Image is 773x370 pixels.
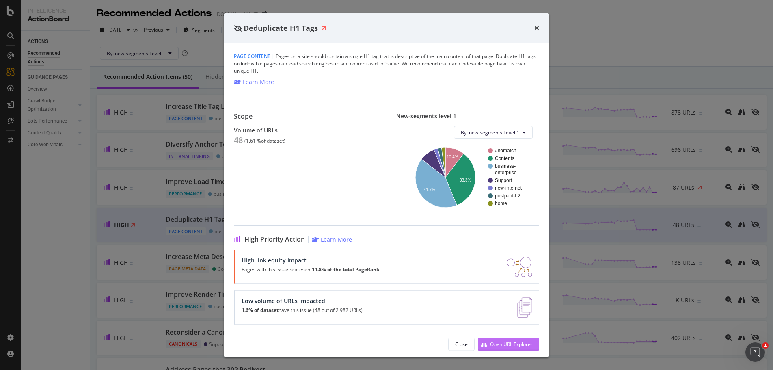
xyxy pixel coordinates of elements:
text: 10.4% [447,154,458,159]
text: Support [495,177,512,183]
div: New-segments level 1 [396,113,539,119]
div: eye-slash [234,25,242,31]
button: By: new-segments Level 1 [454,126,533,139]
a: Learn More [312,236,352,243]
span: Deduplicate H1 Tags [244,23,318,32]
img: e5DMFwAAAABJRU5ErkJggg== [517,297,532,318]
div: Pages on a site should contain a single H1 tag that is descriptive of the main content of that pa... [234,53,539,75]
p: Pages with this issue represent [242,267,379,273]
img: DDxVyA23.png [507,257,532,277]
span: By: new-segments Level 1 [461,129,519,136]
div: Volume of URLs [234,127,376,134]
div: Learn More [321,236,352,243]
div: modal [224,13,549,357]
a: Learn More [234,78,274,86]
div: Scope [234,113,376,120]
text: home [495,201,507,206]
div: Close [455,340,468,347]
iframe: Intercom live chat [745,342,765,362]
text: Contents [495,156,514,161]
svg: A chart. [403,145,533,209]
strong: 1.6% of dataset [242,307,279,314]
div: Open URL Explorer [490,340,533,347]
div: ( 1.61 % of dataset ) [244,138,285,144]
text: postpaid-L2… [495,193,525,199]
div: times [534,23,539,33]
button: Open URL Explorer [478,338,539,351]
text: new-internet [495,185,522,191]
text: 33.3% [460,178,471,182]
div: Low volume of URLs impacted [242,297,363,304]
text: 41.7% [424,187,435,192]
div: 48 [234,135,243,145]
span: High Priority Action [244,236,305,243]
span: | [272,53,274,60]
div: Learn More [243,78,274,86]
text: #nomatch [495,148,516,154]
text: enterprise [495,170,517,175]
span: Page Content [234,53,270,60]
text: business- [495,163,516,169]
div: High link equity impact [242,257,379,264]
button: Close [448,338,475,351]
span: 1 [762,342,769,349]
p: have this issue (48 out of 2,982 URLs) [242,307,363,313]
strong: 11.8% of the total PageRank [312,266,379,273]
